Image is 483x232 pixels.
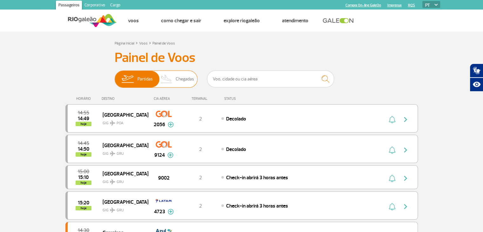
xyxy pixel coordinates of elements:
[157,71,176,87] img: slider-desembarque
[389,146,395,154] img: sino-painel-voo.svg
[103,147,143,157] span: GIG
[149,39,151,46] a: >
[56,1,82,11] a: Passageiros
[226,174,288,181] span: Check-in abrirá 3 horas antes
[76,181,91,185] span: hoje
[168,122,174,127] img: mais-info-painel-voo.svg
[199,116,202,122] span: 2
[103,204,143,213] span: GIG
[389,174,395,182] img: sino-painel-voo.svg
[221,97,273,101] div: STATUS
[110,120,115,126] img: destiny_airplane.svg
[345,3,381,7] a: Compra On-line GaleOn
[138,71,153,87] span: Partidas
[152,41,175,46] a: Painel de Voos
[158,174,170,182] span: 9002
[78,116,89,121] span: 2025-09-30 14:49:00
[161,17,201,24] a: Como chegar e sair
[389,116,395,123] img: sino-painel-voo.svg
[117,151,124,157] span: GRU
[78,111,89,115] span: 2025-09-30 14:55:00
[139,41,148,46] a: Voos
[402,116,409,123] img: seta-direita-painel-voo.svg
[402,174,409,182] img: seta-direita-painel-voo.svg
[154,151,165,159] span: 9124
[387,3,402,7] a: Imprensa
[470,78,483,92] button: Abrir recursos assistivos.
[78,175,89,180] span: 2025-09-30 15:10:00
[78,141,89,146] span: 2025-09-30 14:45:00
[78,201,89,205] span: 2025-09-30 15:20:00
[102,97,148,101] div: DESTINO
[110,179,115,184] img: destiny_airplane.svg
[67,97,102,101] div: HORÁRIO
[108,1,123,11] a: Cargo
[167,152,173,158] img: mais-info-painel-voo.svg
[115,50,369,66] h3: Painel de Voos
[180,97,221,101] div: TERMINAL
[103,176,143,185] span: GIG
[103,169,143,178] span: [GEOGRAPHIC_DATA]
[136,39,138,46] a: >
[115,41,134,46] a: Página Inicial
[117,71,138,87] img: slider-embarque
[78,147,89,151] span: 2025-09-30 14:50:57
[224,17,260,24] a: Explore RIOgaleão
[226,116,246,122] span: Decolado
[110,151,115,156] img: destiny_airplane.svg
[199,174,202,181] span: 2
[82,1,108,11] a: Corporativo
[176,71,194,87] span: Chegadas
[470,64,483,92] div: Plugin de acessibilidade da Hand Talk.
[470,64,483,78] button: Abrir tradutor de língua de sinais.
[110,208,115,213] img: destiny_airplane.svg
[76,206,91,210] span: hoje
[226,146,246,153] span: Decolado
[103,117,143,126] span: GIG
[207,71,334,87] input: Voo, cidade ou cia aérea
[78,169,89,174] span: 2025-09-30 15:00:00
[402,146,409,154] img: seta-direita-painel-voo.svg
[154,121,165,128] span: 2056
[128,17,139,24] a: Voos
[389,203,395,210] img: sino-painel-voo.svg
[282,17,308,24] a: Atendimento
[76,122,91,126] span: hoje
[226,203,288,209] span: Check-in abrirá 3 horas antes
[117,120,124,126] span: POA
[117,208,124,213] span: GRU
[76,152,91,157] span: hoje
[168,209,174,215] img: mais-info-painel-voo.svg
[199,146,202,153] span: 2
[103,198,143,206] span: [GEOGRAPHIC_DATA]
[103,141,143,149] span: [GEOGRAPHIC_DATA]
[154,208,165,215] span: 4723
[402,203,409,210] img: seta-direita-painel-voo.svg
[148,97,180,101] div: CIA AÉREA
[408,3,415,7] a: RQS
[117,179,124,185] span: GRU
[199,203,202,209] span: 2
[103,111,143,119] span: [GEOGRAPHIC_DATA]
